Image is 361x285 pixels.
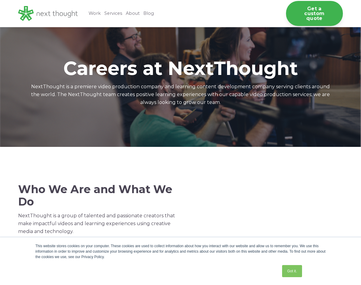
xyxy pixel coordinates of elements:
[282,265,302,277] a: Got it.
[35,243,326,260] div: This website stores cookies on your computer. These cookies are used to collect information about...
[286,1,343,26] a: Get a custom quote
[18,6,78,21] img: LG - NextThought Logo
[29,83,332,106] p: NextThought is a premiere video production company and learning content development company servi...
[184,183,343,273] iframe: HubSpot Video
[29,58,332,79] h1: Careers at NextThought
[18,183,177,208] h2: Who We Are and What We Do
[18,212,177,235] p: NextThought is a group of talented and passionate creators that make impactful videos and learnin...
